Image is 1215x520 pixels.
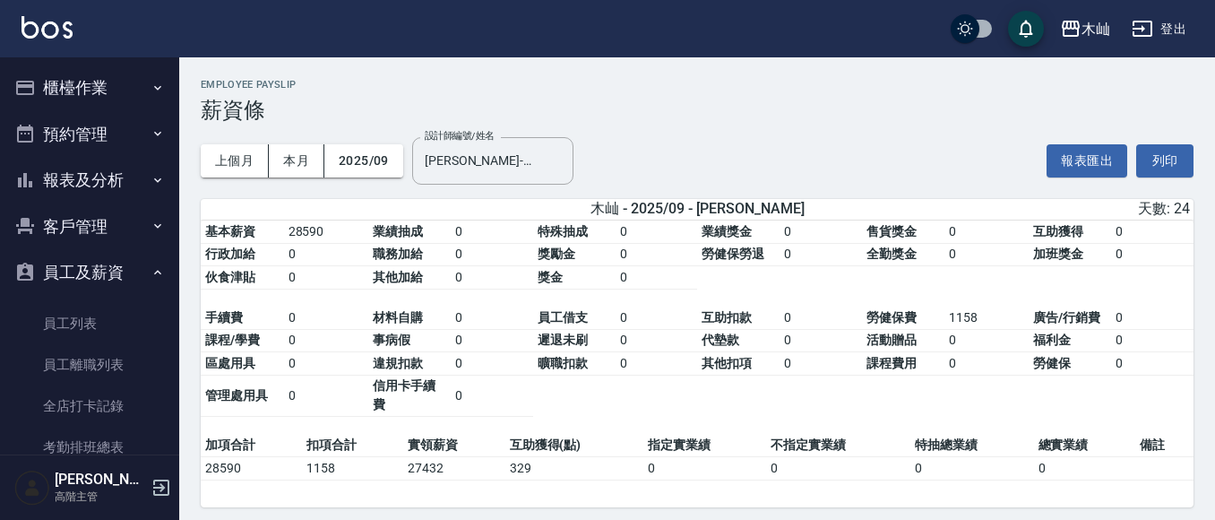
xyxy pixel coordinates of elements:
[284,221,369,244] td: 28590
[538,310,588,325] span: 員工借支
[7,427,172,468] a: 考勤排班總表
[451,307,532,330] td: 0
[269,144,324,178] button: 本月
[944,329,1029,352] td: 0
[403,434,504,457] td: 實領薪資
[538,270,563,284] span: 獎金
[1136,144,1193,178] button: 列印
[766,434,910,457] td: 不指定實業績
[22,16,73,39] img: Logo
[616,221,697,244] td: 0
[616,329,697,352] td: 0
[205,270,255,284] span: 伙食津貼
[451,329,532,352] td: 0
[944,221,1029,244] td: 0
[865,200,1190,219] div: 天數: 24
[205,356,255,370] span: 區處用具
[302,434,403,457] td: 扣項合計
[55,489,146,505] p: 高階主管
[538,224,588,238] span: 特殊抽成
[1053,11,1117,48] button: 木屾
[373,270,423,284] span: 其他加給
[7,344,172,386] a: 員工離職列表
[284,266,369,290] td: 0
[373,356,423,370] span: 違規扣款
[1033,333,1071,347] span: 福利金
[866,224,917,238] span: 售貨獎金
[7,303,172,344] a: 員工列表
[205,247,255,261] span: 行政加給
[324,144,403,178] button: 2025/09
[451,352,532,376] td: 0
[7,249,172,296] button: 員工及薪資
[373,378,435,412] span: 信用卡手續費
[373,224,423,238] span: 業績抽成
[643,457,766,481] td: 0
[944,352,1029,376] td: 0
[702,247,764,261] span: 勞健保勞退
[284,375,369,417] td: 0
[780,221,861,244] td: 0
[780,243,861,266] td: 0
[1111,221,1193,244] td: 0
[866,310,917,325] span: 勞健保費
[1033,247,1083,261] span: 加班獎金
[14,470,50,506] img: Person
[766,457,910,481] td: 0
[284,243,369,266] td: 0
[780,352,861,376] td: 0
[1033,310,1100,325] span: 廣告/行銷費
[451,375,532,417] td: 0
[7,157,172,204] button: 報表及分析
[866,247,917,261] span: 全勤獎金
[944,243,1029,266] td: 0
[284,329,369,352] td: 0
[702,356,752,370] span: 其他扣項
[780,307,861,330] td: 0
[284,307,369,330] td: 0
[205,310,243,325] span: 手續費
[55,471,146,489] h5: [PERSON_NAME]
[451,221,532,244] td: 0
[590,200,805,219] span: 木屾 - 2025/09 - [PERSON_NAME]
[373,247,423,261] span: 職務加給
[702,224,752,238] span: 業績獎金
[451,243,532,266] td: 0
[284,352,369,376] td: 0
[302,457,403,481] td: 1158
[866,356,917,370] span: 課程費用
[866,333,917,347] span: 活動贈品
[7,65,172,111] button: 櫃檯作業
[1111,329,1193,352] td: 0
[451,266,532,290] td: 0
[205,224,255,238] span: 基本薪資
[505,434,643,457] td: 互助獲得(點)
[538,247,575,261] span: 獎勵金
[944,307,1029,330] td: 1158
[616,243,697,266] td: 0
[201,98,1193,123] h3: 薪資條
[616,352,697,376] td: 0
[702,333,739,347] span: 代墊款
[7,111,172,158] button: 預約管理
[1125,13,1193,46] button: 登出
[7,386,172,427] a: 全店打卡記錄
[201,457,302,481] td: 28590
[205,388,268,403] span: 管理處用具
[910,434,1033,457] td: 特抽總業績
[373,333,410,347] span: 事病假
[373,310,423,325] span: 材料自購
[616,307,697,330] td: 0
[1034,457,1135,481] td: 0
[910,457,1033,481] td: 0
[538,356,588,370] span: 曠職扣款
[201,144,269,178] button: 上個月
[1111,243,1193,266] td: 0
[1135,434,1193,457] td: 備註
[7,204,172,250] button: 客戶管理
[425,129,495,143] label: 設計師編號/姓名
[780,329,861,352] td: 0
[538,333,588,347] span: 遲退未刷
[616,266,697,290] td: 0
[643,434,766,457] td: 指定實業績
